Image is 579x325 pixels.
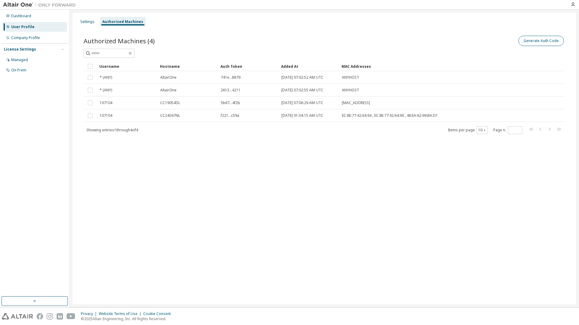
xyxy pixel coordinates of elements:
[342,113,438,118] span: EC:8E:77:42:64:94 , EC:8E:77:42:64:90 , 48:EA:62:99:BA:D1
[100,88,112,93] span: * (ANY)
[80,19,94,24] div: Settings
[221,113,239,118] span: f221...c59a
[99,61,155,71] div: Username
[160,100,180,105] span: CC19054DL
[67,313,75,320] img: youtube.svg
[220,61,276,71] div: Auth Token
[99,311,143,316] div: Website Terms of Use
[281,113,323,118] span: [DATE] 01:04:15 AM UTC
[3,2,79,8] img: Altair One
[2,313,33,320] img: altair_logo.svg
[100,75,112,80] span: * (ANY)
[281,61,337,71] div: Added At
[11,14,31,18] div: Dashboard
[281,100,323,105] span: [DATE] 07:06:29 AM UTC
[47,313,53,320] img: instagram.svg
[160,113,180,118] span: CC24047NL
[342,75,359,80] span: ANYHOST
[478,128,482,133] font: 10
[86,127,138,133] span: Showing entries 1 through 4 of 4
[448,128,475,133] font: Items per page
[221,75,240,80] span: 741e...8879
[102,19,143,24] div: Authorized Machines
[4,47,36,52] div: License Settings
[57,313,63,320] img: linkedin.svg
[221,100,240,105] span: 5b67...4f2b
[37,313,43,320] img: facebook.svg
[81,311,99,316] div: Privacy
[11,35,40,40] div: Company Profile
[11,57,28,62] div: Managed
[221,88,240,93] span: 2613...4211
[100,100,112,105] span: 107104
[281,75,323,80] span: [DATE] 07:02:52 AM UTC
[160,61,216,71] div: Hostname
[493,128,506,133] font: Page n.
[81,316,174,321] p: ©
[160,88,177,93] span: AltairOne
[281,88,323,93] span: [DATE] 07:02:55 AM UTC
[342,88,359,93] span: ANYHOST
[160,75,177,80] span: AltairOne
[518,36,564,46] button: Generate Auth Code
[84,37,155,45] span: Authorized Machines (4)
[84,316,166,321] font: 2025 Altair Engineering, Inc. All Rights Reserved.
[342,61,501,71] div: MAC Addresses
[100,113,112,118] span: 107104
[11,25,35,29] div: User Profile
[143,311,174,316] div: Cookie Consent
[11,68,26,73] div: On Prem
[342,100,370,105] span: [MAC_ADDRESS]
